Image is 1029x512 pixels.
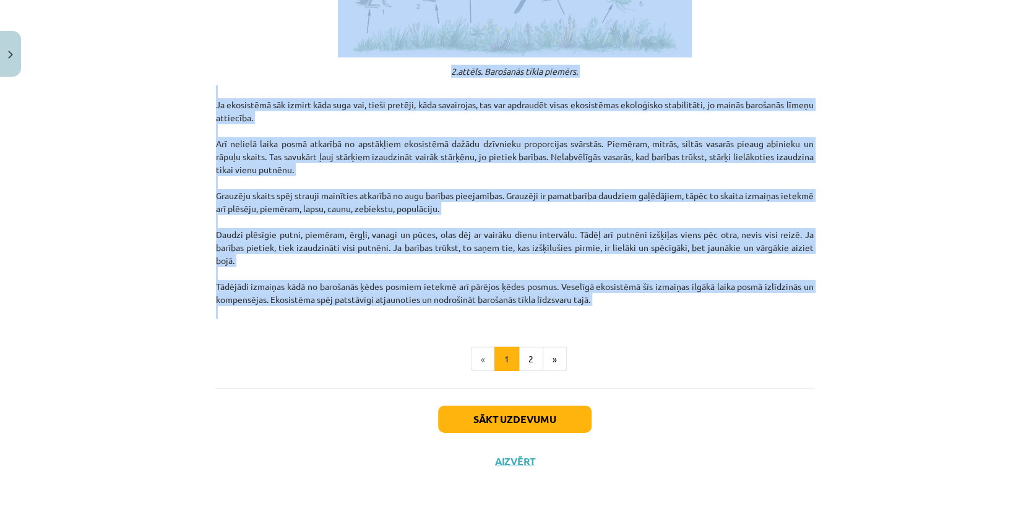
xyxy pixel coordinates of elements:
[8,51,13,59] img: icon-close-lesson-0947bae3869378f0d4975bcd49f059093ad1ed9edebbc8119c70593378902aed.svg
[451,66,578,77] em: 2.attēls. Barošanās tīkla piemērs.
[438,406,592,433] button: Sākt uzdevumu
[543,347,567,372] button: »
[519,347,543,372] button: 2
[216,347,814,372] nav: Page navigation example
[491,455,538,467] button: Aizvērt
[494,347,519,372] button: 1
[216,85,814,319] p: Ja ekosistēmā sāk izmirt kāda suga vai, tieši pretēji, kāda savairojas, tas var apdraudēt visas e...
